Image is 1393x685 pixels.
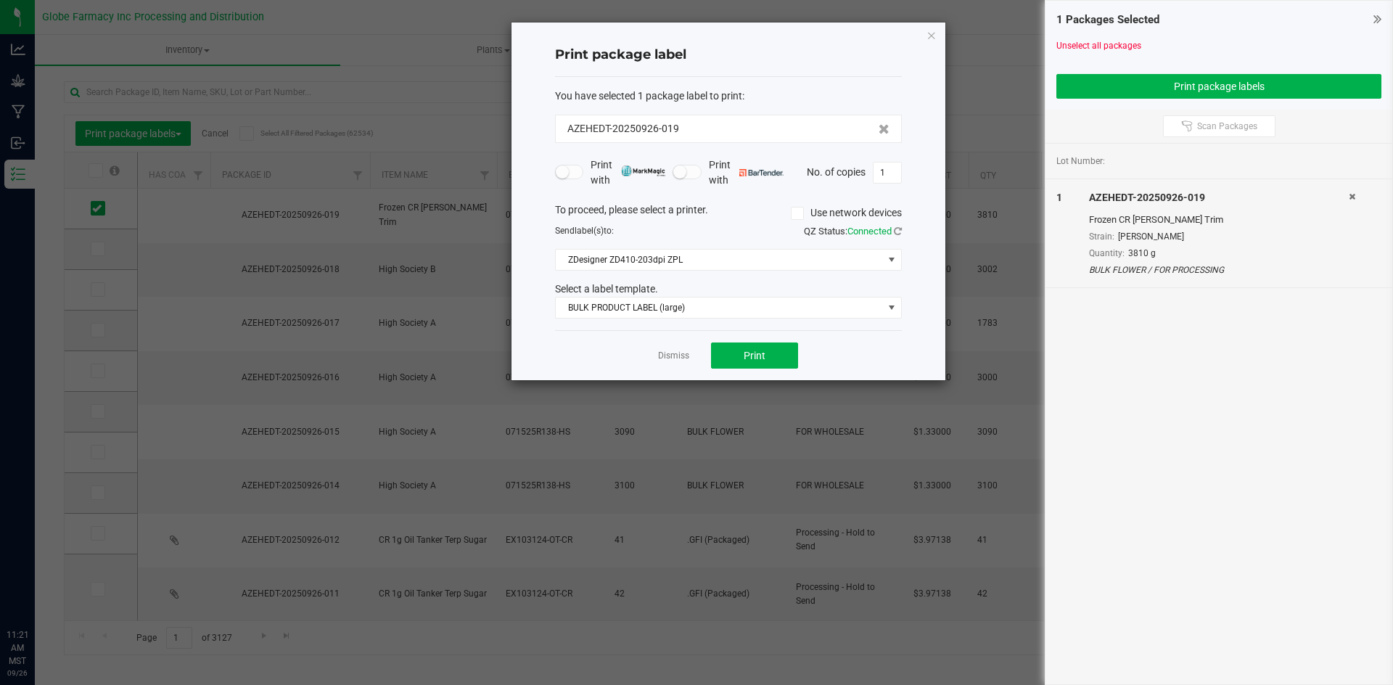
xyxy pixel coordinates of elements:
[591,157,665,188] span: Print with
[739,169,784,176] img: bartender.png
[744,350,765,361] span: Print
[1089,190,1349,205] div: AZEHEDT-20250926-019
[1089,248,1125,258] span: Quantity:
[43,567,60,584] iframe: Resource center unread badge
[1056,41,1141,51] a: Unselect all packages
[807,165,866,177] span: No. of copies
[555,226,614,236] span: Send to:
[621,165,665,176] img: mark_magic_cybra.png
[567,121,679,136] span: AZEHEDT-20250926-019
[1056,74,1381,99] button: Print package labels
[658,350,689,362] a: Dismiss
[711,342,798,369] button: Print
[804,226,902,237] span: QZ Status:
[556,250,883,270] span: ZDesigner ZD410-203dpi ZPL
[1056,155,1105,168] span: Lot Number:
[555,90,742,102] span: You have selected 1 package label to print
[709,157,784,188] span: Print with
[791,205,902,221] label: Use network devices
[1197,120,1257,132] span: Scan Packages
[1089,231,1114,242] span: Strain:
[555,89,902,104] div: :
[1056,192,1062,203] span: 1
[1128,248,1156,258] span: 3810 g
[847,226,892,237] span: Connected
[1089,213,1349,227] div: Frozen CR [PERSON_NAME] Trim
[556,298,883,318] span: BULK PRODUCT LABEL (large)
[544,202,913,224] div: To proceed, please select a printer.
[1118,231,1184,242] span: [PERSON_NAME]
[555,46,902,65] h4: Print package label
[544,282,913,297] div: Select a label template.
[1089,263,1349,276] div: BULK FLOWER / FOR PROCESSING
[15,569,58,612] iframe: Resource center
[575,226,604,236] span: label(s)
